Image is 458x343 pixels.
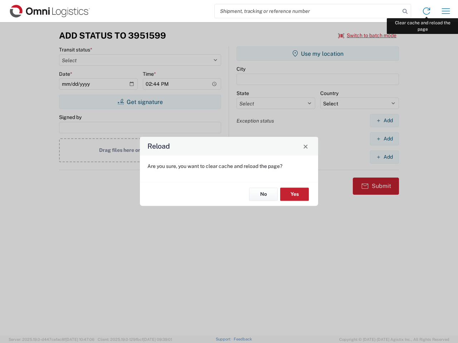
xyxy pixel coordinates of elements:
button: Close [301,141,311,151]
p: Are you sure, you want to clear cache and reload the page? [147,163,311,169]
input: Shipment, tracking or reference number [215,4,400,18]
h4: Reload [147,141,170,151]
button: No [249,188,278,201]
button: Yes [280,188,309,201]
